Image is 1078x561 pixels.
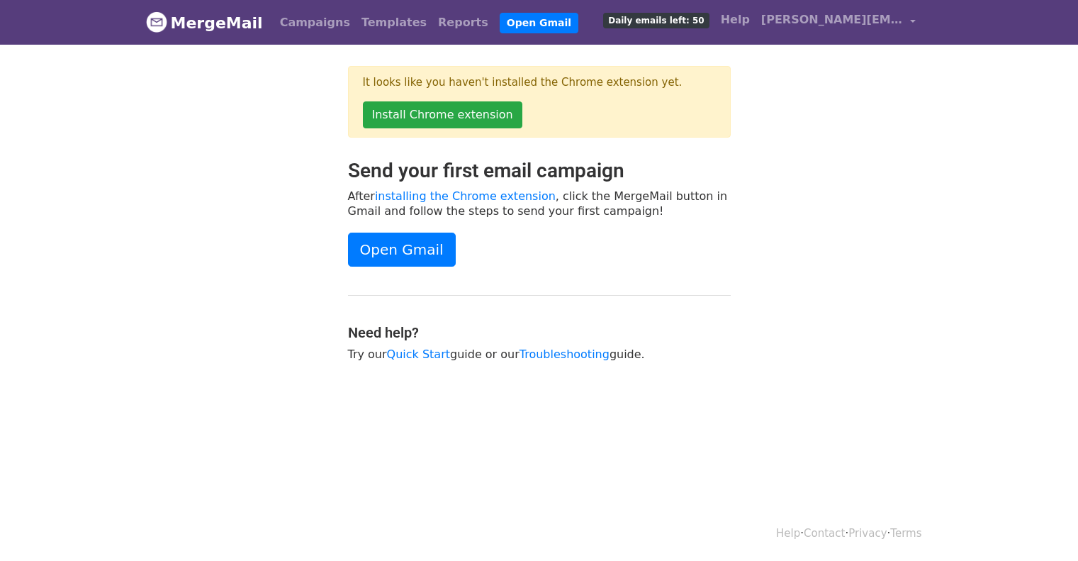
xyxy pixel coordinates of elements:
a: MergeMail [146,8,263,38]
a: Daily emails left: 50 [597,6,714,34]
a: Campaigns [274,9,356,37]
a: Templates [356,9,432,37]
a: installing the Chrome extension [375,189,556,203]
a: [PERSON_NAME][EMAIL_ADDRESS][PERSON_NAME][DOMAIN_NAME] [756,6,921,39]
p: Try our guide or our guide. [348,347,731,362]
a: Troubleshooting [520,348,610,361]
a: Terms [890,527,921,540]
a: Quick Start [387,348,450,361]
a: Help [776,527,800,540]
a: Open Gmail [348,233,456,267]
h2: Send your first email campaign [348,159,731,183]
a: Open Gmail [500,13,578,33]
img: MergeMail logo [146,11,167,33]
a: Contact [804,527,845,540]
span: Daily emails left: 50 [603,13,709,28]
a: Help [715,6,756,34]
a: Install Chrome extension [363,101,522,128]
p: It looks like you haven't installed the Chrome extension yet. [363,75,716,90]
h4: Need help? [348,324,731,341]
p: After , click the MergeMail button in Gmail and follow the steps to send your first campaign! [348,189,731,218]
a: Reports [432,9,494,37]
span: [PERSON_NAME][EMAIL_ADDRESS][PERSON_NAME][DOMAIN_NAME] [761,11,903,28]
a: Privacy [848,527,887,540]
